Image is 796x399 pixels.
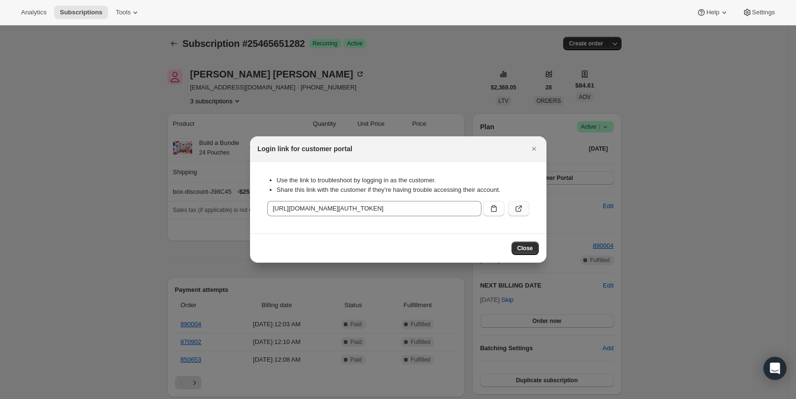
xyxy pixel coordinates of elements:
span: Close [517,244,533,252]
button: Analytics [15,6,52,19]
button: Tools [110,6,146,19]
li: Use the link to troubleshoot by logging in as the customer. [277,176,529,185]
span: Tools [116,9,131,16]
span: Settings [752,9,775,16]
button: Close [527,142,541,155]
h2: Login link for customer portal [258,144,352,154]
span: Analytics [21,9,46,16]
li: Share this link with the customer if they’re having trouble accessing their account. [277,185,529,195]
span: Help [706,9,719,16]
span: Subscriptions [60,9,102,16]
button: Help [691,6,734,19]
button: Subscriptions [54,6,108,19]
div: Open Intercom Messenger [763,357,786,380]
button: Close [512,242,539,255]
button: Settings [737,6,781,19]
